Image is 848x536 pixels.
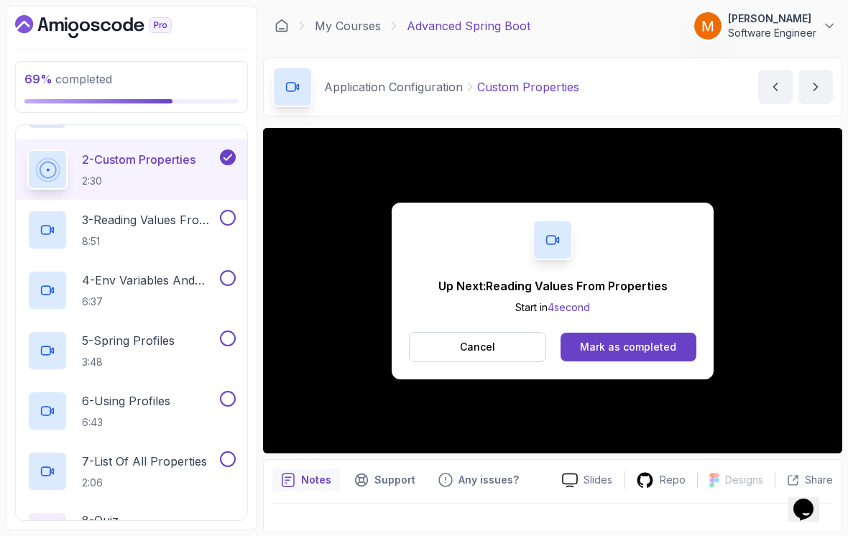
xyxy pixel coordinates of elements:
p: 4 - Env Variables And Command Line Arguments [82,272,217,289]
p: 5 - Spring Profiles [82,332,175,349]
p: 6:43 [82,415,170,430]
p: Any issues? [458,473,519,487]
div: Mark as completed [580,340,676,354]
a: Dashboard [275,19,289,33]
a: Slides [550,473,624,488]
button: 4-Env Variables And Command Line Arguments6:37 [27,270,236,310]
p: Repo [660,473,686,487]
p: 2:30 [82,174,195,188]
button: 3-Reading Values From Properties8:51 [27,210,236,250]
button: user profile image[PERSON_NAME]Software Engineer [693,11,837,40]
button: Share [775,473,833,487]
p: Software Engineer [728,26,816,40]
span: 4 second [548,301,590,313]
a: Repo [625,471,697,489]
p: 8 - Quiz [82,512,119,529]
p: Up Next: Reading Values From Properties [438,277,668,295]
p: Advanced Spring Boot [407,17,530,34]
img: user profile image [694,12,722,40]
button: Feedback button [430,468,527,491]
button: 2-Custom Properties2:30 [27,149,236,190]
p: Support [374,473,415,487]
button: 6-Using Profiles6:43 [27,391,236,431]
a: Dashboard [15,15,205,38]
p: 7 - List Of All Properties [82,453,207,470]
span: completed [24,72,112,86]
p: 6:37 [82,295,217,309]
button: Mark as completed [561,333,696,361]
p: Slides [584,473,612,487]
button: previous content [758,70,793,104]
p: Custom Properties [477,78,579,96]
p: Application Configuration [324,78,463,96]
p: Designs [725,473,763,487]
p: 2 - Custom Properties [82,151,195,168]
p: Cancel [460,340,495,354]
p: Start in [438,300,668,315]
p: 6 - Using Profiles [82,392,170,410]
p: 3:48 [82,355,175,369]
button: next content [798,70,833,104]
p: Share [805,473,833,487]
p: 3 - Reading Values From Properties [82,211,217,228]
iframe: chat widget [788,479,834,522]
iframe: 2 - Custom Properties [263,128,842,453]
span: 69 % [24,72,52,86]
button: Cancel [409,332,546,362]
p: 2:06 [82,476,207,490]
p: [PERSON_NAME] [728,11,816,26]
p: Notes [301,473,331,487]
a: My Courses [315,17,381,34]
button: 5-Spring Profiles3:48 [27,331,236,371]
button: notes button [272,468,340,491]
p: 8:51 [82,234,217,249]
button: Support button [346,468,424,491]
button: 7-List Of All Properties2:06 [27,451,236,491]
